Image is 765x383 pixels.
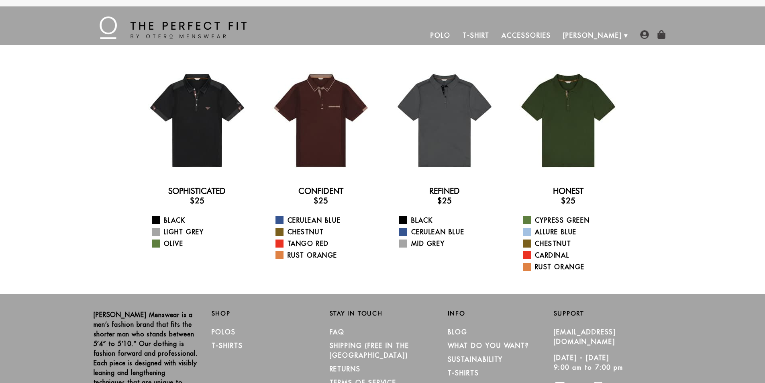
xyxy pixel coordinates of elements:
a: Cerulean Blue [399,227,500,237]
a: Black [152,215,253,225]
a: Cerulean Blue [275,215,376,225]
a: Mid Grey [399,239,500,248]
a: Allure Blue [523,227,624,237]
a: T-Shirts [448,369,479,377]
img: shopping-bag-icon.png [657,30,666,39]
a: Light Grey [152,227,253,237]
a: T-Shirts [212,342,243,350]
h2: Stay in Touch [330,310,436,317]
h3: $25 [513,196,624,205]
a: SHIPPING (Free in the [GEOGRAPHIC_DATA]) [330,342,409,359]
a: Polos [212,328,236,336]
a: Cardinal [523,250,624,260]
a: Sustainability [448,355,503,363]
h3: $25 [389,196,500,205]
h2: Info [448,310,554,317]
a: Rust Orange [523,262,624,272]
img: user-account-icon.png [640,30,649,39]
img: The Perfect Fit - by Otero Menswear - Logo [100,16,247,39]
a: Cypress Green [523,215,624,225]
h3: $25 [142,196,253,205]
a: Polo [424,26,457,45]
a: [EMAIL_ADDRESS][DOMAIN_NAME] [554,328,616,346]
a: Confident [298,186,343,196]
p: [DATE] - [DATE] 9:00 am to 7:00 pm [554,353,660,372]
h3: $25 [265,196,376,205]
a: Tango Red [275,239,376,248]
a: Honest [553,186,583,196]
a: Accessories [496,26,557,45]
h2: Support [554,310,672,317]
a: FAQ [330,328,345,336]
a: Chestnut [523,239,624,248]
a: Chestnut [275,227,376,237]
a: What Do You Want? [448,342,529,350]
a: Olive [152,239,253,248]
a: Blog [448,328,468,336]
a: Black [399,215,500,225]
a: RETURNS [330,365,361,373]
a: T-Shirt [457,26,496,45]
a: [PERSON_NAME] [557,26,628,45]
a: Sophisticated [168,186,226,196]
a: Refined [429,186,460,196]
h2: Shop [212,310,318,317]
a: Rust Orange [275,250,376,260]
